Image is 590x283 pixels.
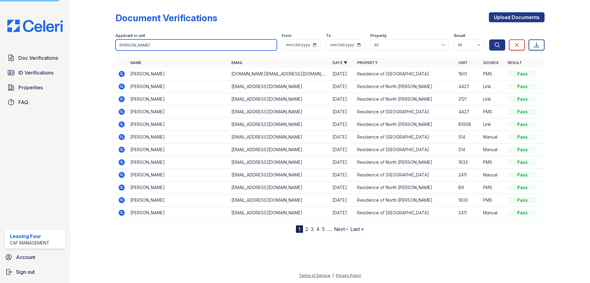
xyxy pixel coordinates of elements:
[355,131,456,144] td: Residence of [GEOGRAPHIC_DATA]
[311,226,314,232] a: 3
[10,232,49,240] div: Leasing Four
[332,273,334,278] div: |
[128,207,229,219] td: [PERSON_NAME]
[489,12,545,22] a: Upload Documents
[456,181,481,194] td: B9
[508,210,537,216] div: Pass
[355,144,456,156] td: Residence of [GEOGRAPHIC_DATA]
[355,93,456,106] td: Residence of North [PERSON_NAME]
[336,273,361,278] a: Privacy Policy
[481,194,505,207] td: PMS
[456,144,481,156] td: 514
[481,118,505,131] td: Link
[326,33,331,38] label: To
[334,226,348,232] a: Next ›
[2,20,68,32] img: CE_Logo_Blue-a8612792a0a2168367f1c8372b55b34899dd931a85d93a1a3d3e32e68fde9ad4.png
[508,121,537,127] div: Pass
[116,12,217,23] div: Document Verifications
[128,106,229,118] td: [PERSON_NAME]
[481,80,505,93] td: Link
[16,253,35,261] span: Account
[355,80,456,93] td: Residence of North [PERSON_NAME]
[16,268,35,276] span: Sign out
[330,80,355,93] td: [DATE]
[229,194,330,207] td: [EMAIL_ADDRESS][DOMAIN_NAME]
[481,131,505,144] td: Manual
[128,131,229,144] td: [PERSON_NAME]
[229,93,330,106] td: [EMAIL_ADDRESS][DOMAIN_NAME]
[330,207,355,219] td: [DATE]
[330,118,355,131] td: [DATE]
[229,68,330,80] td: [DOMAIN_NAME][EMAIL_ADDRESS][DOMAIN_NAME]
[508,83,537,90] div: Pass
[456,169,481,181] td: 2411
[355,156,456,169] td: Residence of North [PERSON_NAME]
[130,60,141,65] a: Name
[456,194,481,207] td: 1633
[330,181,355,194] td: [DATE]
[355,181,456,194] td: Residence of North [PERSON_NAME]
[355,106,456,118] td: Residence of [GEOGRAPHIC_DATA]
[128,80,229,93] td: [PERSON_NAME]
[10,240,49,246] div: CAF Management
[282,33,291,38] label: From
[229,181,330,194] td: [EMAIL_ADDRESS][DOMAIN_NAME]
[456,131,481,144] td: 514
[370,33,387,38] label: Property
[229,80,330,93] td: [EMAIL_ADDRESS][DOMAIN_NAME]
[508,172,537,178] div: Pass
[316,226,320,232] a: 4
[128,118,229,131] td: [PERSON_NAME]
[481,207,505,219] td: Manual
[128,156,229,169] td: [PERSON_NAME]
[508,109,537,115] div: Pass
[481,144,505,156] td: Manual
[456,118,481,131] td: B1008
[229,131,330,144] td: [EMAIL_ADDRESS][DOMAIN_NAME]
[508,147,537,153] div: Pass
[508,134,537,140] div: Pass
[508,96,537,102] div: Pass
[305,226,308,232] a: 2
[128,169,229,181] td: [PERSON_NAME]
[18,99,28,106] span: FAQ
[229,169,330,181] td: [EMAIL_ADDRESS][DOMAIN_NAME]
[481,181,505,194] td: PMS
[508,71,537,77] div: Pass
[481,169,505,181] td: Manual
[483,60,499,65] a: Source
[18,54,58,62] span: Doc Verifications
[508,197,537,203] div: Pass
[355,68,456,80] td: Residence of [GEOGRAPHIC_DATA]
[296,225,303,233] div: 1
[128,194,229,207] td: [PERSON_NAME]
[299,273,330,278] a: Terms of Service
[330,194,355,207] td: [DATE]
[229,106,330,118] td: [EMAIL_ADDRESS][DOMAIN_NAME]
[456,80,481,93] td: 4427
[229,144,330,156] td: [EMAIL_ADDRESS][DOMAIN_NAME]
[458,60,468,65] a: Unit
[229,207,330,219] td: [EMAIL_ADDRESS][DOMAIN_NAME]
[481,68,505,80] td: PMS
[357,60,378,65] a: Property
[18,69,53,76] span: ID Verifications
[322,226,325,232] a: 5
[5,52,65,64] a: Doc Verifications
[5,81,65,94] a: Properties
[355,207,456,219] td: Residence of [GEOGRAPHIC_DATA]
[481,93,505,106] td: Link
[5,67,65,79] a: ID Verifications
[330,93,355,106] td: [DATE]
[330,156,355,169] td: [DATE]
[5,96,65,108] a: FAQ
[116,33,145,38] label: Applicant or unit
[456,68,481,80] td: 1801
[18,84,43,91] span: Properties
[229,118,330,131] td: [EMAIL_ADDRESS][DOMAIN_NAME]
[481,106,505,118] td: PMS
[231,60,243,65] a: Email
[456,156,481,169] td: 1633
[128,68,229,80] td: [PERSON_NAME]
[508,60,522,65] a: Result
